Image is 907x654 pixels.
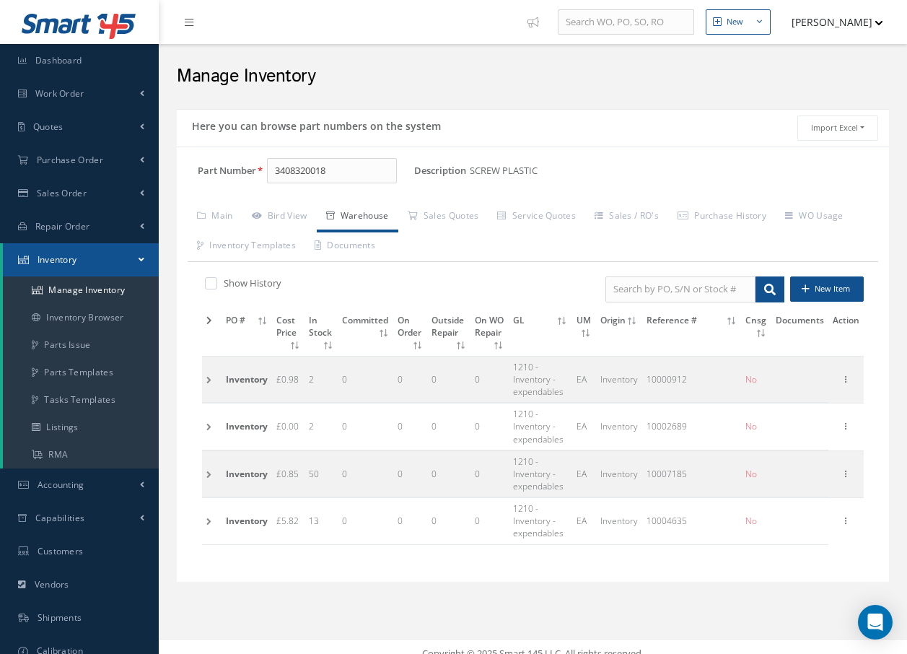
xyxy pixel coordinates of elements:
[427,404,470,450] td: 0
[572,450,596,497] td: EA
[427,356,470,402] td: 0
[3,304,159,331] a: Inventory Browser
[642,310,742,357] th: Reference #
[858,605,893,640] div: Open Intercom Messenger
[509,310,572,357] th: GL
[596,310,642,357] th: Origin
[304,498,338,544] td: 13
[3,359,159,386] a: Parts Templates
[745,468,757,480] span: No
[470,158,543,184] span: SCREW PLASTIC
[38,479,84,491] span: Accounting
[35,220,90,232] span: Repair Order
[38,611,82,624] span: Shipments
[3,243,159,276] a: Inventory
[470,450,508,497] td: 0
[470,498,508,544] td: 0
[727,16,743,28] div: New
[745,373,757,385] span: No
[427,310,470,357] th: Outside Repair
[470,310,508,357] th: On WO Repair
[509,356,572,402] td: 1210 - Inventory - expendables
[745,515,757,527] span: No
[202,276,522,293] div: Show and not show all detail with stock
[37,154,103,166] span: Purchase Order
[304,356,338,402] td: 2
[776,202,853,232] a: WO Usage
[706,9,771,35] button: New
[272,450,304,497] td: £0.85
[338,450,393,497] td: 0
[596,450,642,497] td: Inventory
[509,404,572,450] td: 1210 - Inventory - expendables
[3,276,159,304] a: Manage Inventory
[828,310,864,357] th: Action
[572,498,596,544] td: EA
[3,414,159,441] a: Listings
[790,276,864,302] button: New Item
[272,498,304,544] td: £5.82
[338,404,393,450] td: 0
[304,404,338,450] td: 2
[778,8,883,36] button: [PERSON_NAME]
[338,498,393,544] td: 0
[393,310,427,357] th: On Order
[414,165,466,176] label: Description
[338,310,393,357] th: Committed
[272,356,304,402] td: £0.98
[35,578,69,590] span: Vendors
[317,202,398,232] a: Warehouse
[188,115,441,133] h5: Here you can browse part numbers on the system
[305,232,385,262] a: Documents
[572,404,596,450] td: EA
[745,420,757,432] span: No
[220,276,281,289] label: Show History
[572,356,596,402] td: EA
[35,512,85,524] span: Capabilities
[272,310,304,357] th: Cost Price
[509,450,572,497] td: 1210 - Inventory - expendables
[272,404,304,450] td: £0.00
[226,468,268,480] span: Inventory
[647,468,687,480] span: 10007185
[177,66,889,87] h2: Manage Inventory
[188,202,242,232] a: Main
[647,515,687,527] span: 10004635
[304,450,338,497] td: 50
[596,356,642,402] td: Inventory
[488,202,585,232] a: Service Quotes
[177,165,256,176] label: Part Number
[605,276,755,302] input: Search by PO, S/N or Stock #
[37,187,87,199] span: Sales Order
[572,310,596,357] th: UM
[398,202,488,232] a: Sales Quotes
[3,386,159,414] a: Tasks Templates
[226,515,268,527] span: Inventory
[393,498,427,544] td: 0
[188,232,305,262] a: Inventory Templates
[427,450,470,497] td: 0
[33,121,63,133] span: Quotes
[3,331,159,359] a: Parts Issue
[3,441,159,468] a: RMA
[393,404,427,450] td: 0
[393,450,427,497] td: 0
[38,253,77,266] span: Inventory
[470,356,508,402] td: 0
[35,87,84,100] span: Work Order
[797,115,878,141] button: Import Excel
[509,498,572,544] td: 1210 - Inventory - expendables
[585,202,668,232] a: Sales / RO's
[647,373,687,385] span: 10000912
[242,202,317,232] a: Bird View
[647,420,687,432] span: 10002689
[470,404,508,450] td: 0
[35,54,82,66] span: Dashboard
[596,404,642,450] td: Inventory
[771,310,828,357] th: Documents
[226,420,268,432] span: Inventory
[596,498,642,544] td: Inventory
[393,356,427,402] td: 0
[304,310,338,357] th: In Stock
[427,498,470,544] td: 0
